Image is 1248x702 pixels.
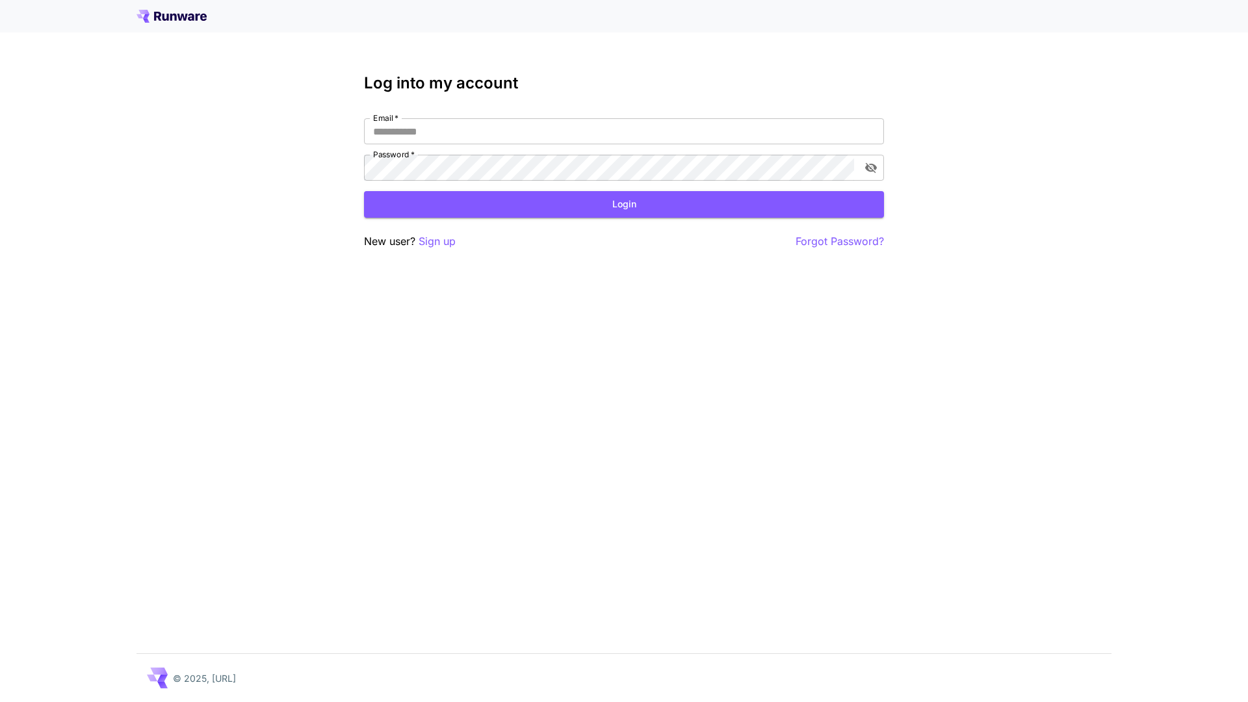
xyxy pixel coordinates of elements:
[364,233,456,250] p: New user?
[373,149,415,160] label: Password
[859,156,883,179] button: toggle password visibility
[173,671,236,685] p: © 2025, [URL]
[373,112,398,123] label: Email
[796,233,884,250] button: Forgot Password?
[364,74,884,92] h3: Log into my account
[419,233,456,250] button: Sign up
[364,191,884,218] button: Login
